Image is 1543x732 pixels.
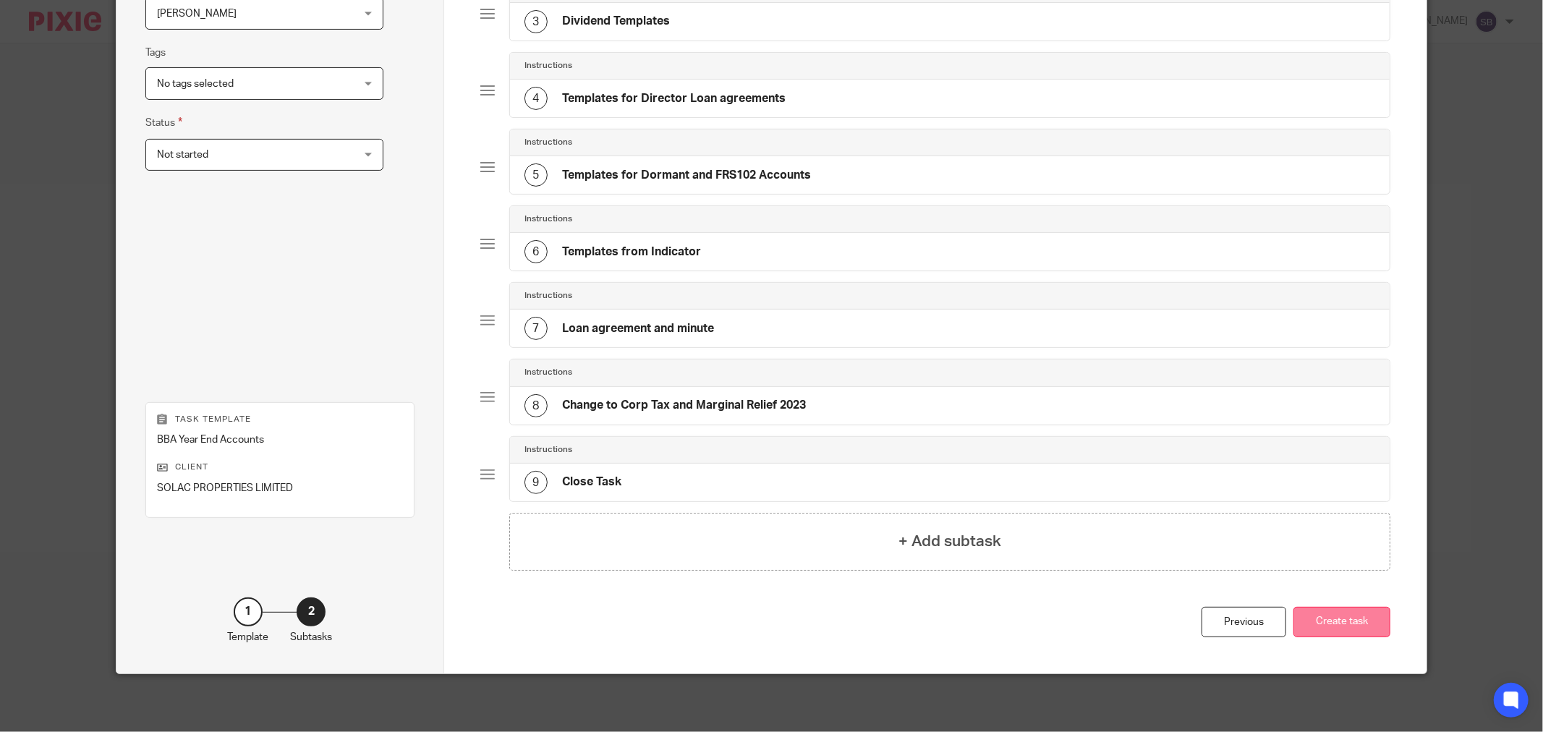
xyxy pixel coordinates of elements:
[562,91,786,106] h4: Templates for Director Loan agreements
[898,530,1001,553] h4: + Add subtask
[524,394,548,417] div: 8
[524,444,572,456] h4: Instructions
[157,79,234,89] span: No tags selected
[1293,607,1390,638] button: Create task
[562,474,621,490] h4: Close Task
[524,213,572,225] h4: Instructions
[145,46,166,60] label: Tags
[524,317,548,340] div: 7
[524,240,548,263] div: 6
[234,597,263,626] div: 1
[524,290,572,302] h4: Instructions
[562,14,670,29] h4: Dividend Templates
[524,163,548,187] div: 5
[227,630,268,644] p: Template
[157,150,208,160] span: Not started
[562,398,806,413] h4: Change to Corp Tax and Marginal Relief 2023
[157,461,403,473] p: Client
[524,60,572,72] h4: Instructions
[524,10,548,33] div: 3
[157,414,403,425] p: Task template
[157,481,403,495] p: SOLAC PROPERTIES LIMITED
[562,321,714,336] h4: Loan agreement and minute
[297,597,326,626] div: 2
[562,168,811,183] h4: Templates for Dormant and FRS102 Accounts
[157,9,237,19] span: [PERSON_NAME]
[145,114,182,131] label: Status
[524,367,572,378] h4: Instructions
[524,471,548,494] div: 9
[1202,607,1286,638] div: Previous
[562,244,701,260] h4: Templates from Indicator
[524,137,572,148] h4: Instructions
[157,433,403,447] p: BBA Year End Accounts
[524,87,548,110] div: 4
[290,630,332,644] p: Subtasks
